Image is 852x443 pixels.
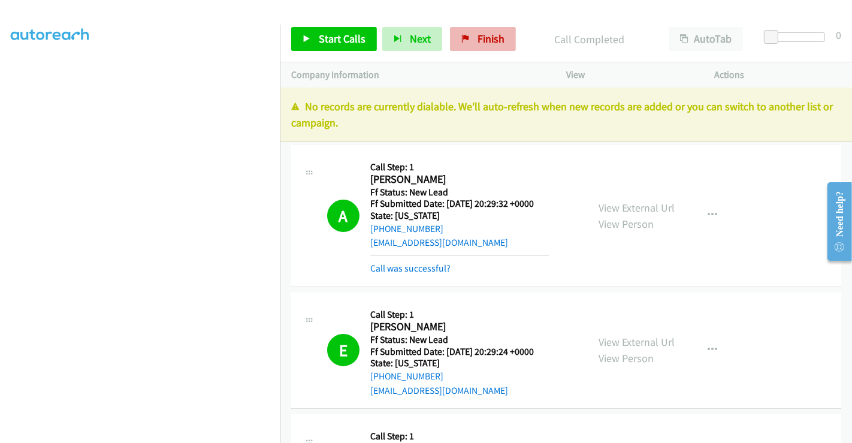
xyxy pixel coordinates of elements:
[599,217,654,231] a: View Person
[291,68,545,82] p: Company Information
[532,31,647,47] p: Call Completed
[370,357,549,369] h5: State: [US_STATE]
[370,198,549,210] h5: Ff Submitted Date: [DATE] 20:29:32 +0000
[715,68,842,82] p: Actions
[370,430,549,442] h5: Call Step: 1
[478,32,504,46] span: Finish
[370,334,549,346] h5: Ff Status: New Lead
[291,27,377,51] a: Start Calls
[770,32,825,42] div: Delay between calls (in seconds)
[370,309,549,321] h5: Call Step: 1
[370,173,549,186] h2: [PERSON_NAME]
[327,334,359,366] h1: E
[599,335,675,349] a: View External Url
[669,27,743,51] button: AutoTab
[370,186,549,198] h5: Ff Status: New Lead
[566,68,693,82] p: View
[370,237,508,248] a: [EMAIL_ADDRESS][DOMAIN_NAME]
[370,346,549,358] h5: Ff Submitted Date: [DATE] 20:29:24 +0000
[599,351,654,365] a: View Person
[818,174,852,269] iframe: Resource Center
[599,201,675,215] a: View External Url
[370,370,443,382] a: [PHONE_NUMBER]
[370,263,451,274] a: Call was successful?
[319,32,365,46] span: Start Calls
[327,200,359,232] h1: A
[370,385,508,396] a: [EMAIL_ADDRESS][DOMAIN_NAME]
[291,98,841,131] p: No records are currently dialable. We'll auto-refresh when new records are added or you can switc...
[450,27,516,51] a: Finish
[836,27,841,43] div: 0
[370,161,549,173] h5: Call Step: 1
[410,32,431,46] span: Next
[382,27,442,51] button: Next
[370,210,549,222] h5: State: [US_STATE]
[370,320,549,334] h2: [PERSON_NAME]
[370,223,443,234] a: [PHONE_NUMBER]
